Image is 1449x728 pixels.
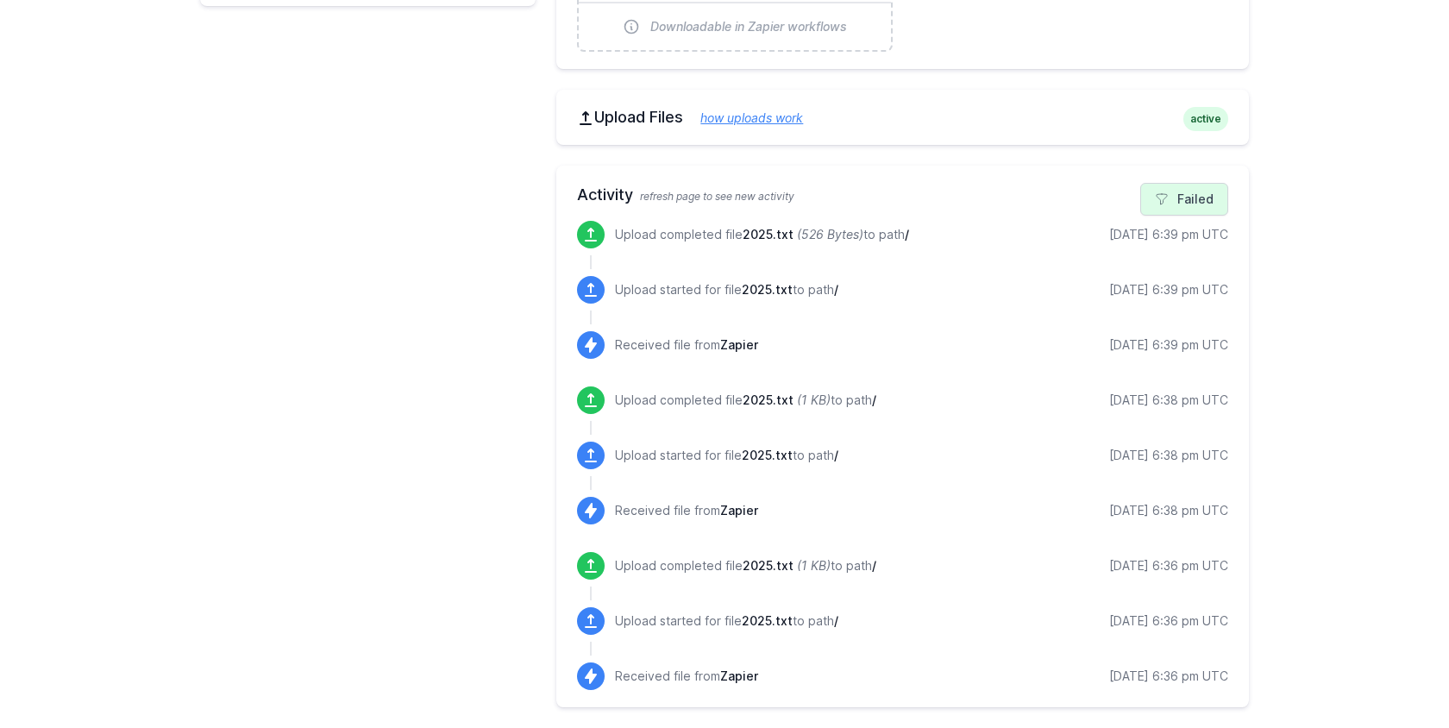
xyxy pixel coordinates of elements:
[743,392,793,407] span: 2025.txt
[742,613,793,628] span: 2025.txt
[720,337,758,352] span: Zapier
[872,392,876,407] span: /
[720,668,758,683] span: Zapier
[1109,226,1228,243] div: [DATE] 6:39 pm UTC
[742,282,793,297] span: 2025.txt
[615,392,876,409] p: Upload completed file to path
[720,503,758,518] span: Zapier
[1109,281,1228,298] div: [DATE] 6:39 pm UTC
[1109,612,1228,630] div: [DATE] 6:36 pm UTC
[615,226,909,243] p: Upload completed file to path
[1109,557,1228,574] div: [DATE] 6:36 pm UTC
[615,612,838,630] p: Upload started for file to path
[615,557,876,574] p: Upload completed file to path
[683,110,803,125] a: how uploads work
[1109,502,1228,519] div: [DATE] 6:38 pm UTC
[1109,392,1228,409] div: [DATE] 6:38 pm UTC
[615,668,758,685] p: Received file from
[577,107,1228,128] h2: Upload Files
[872,558,876,573] span: /
[834,613,838,628] span: /
[797,227,863,242] i: (526 Bytes)
[615,447,838,464] p: Upload started for file to path
[743,558,793,573] span: 2025.txt
[834,448,838,462] span: /
[1183,107,1228,131] span: active
[577,183,1228,207] h2: Activity
[1363,642,1428,707] iframe: Drift Widget Chat Controller
[743,227,793,242] span: 2025.txt
[905,227,909,242] span: /
[1109,447,1228,464] div: [DATE] 6:38 pm UTC
[742,448,793,462] span: 2025.txt
[797,392,831,407] i: (1 KB)
[1140,183,1228,216] a: Failed
[1109,336,1228,354] div: [DATE] 6:39 pm UTC
[797,558,831,573] i: (1 KB)
[1109,668,1228,685] div: [DATE] 6:36 pm UTC
[640,190,794,203] span: refresh page to see new activity
[615,502,758,519] p: Received file from
[615,281,838,298] p: Upload started for file to path
[834,282,838,297] span: /
[650,18,847,35] span: Downloadable in Zapier workflows
[615,336,758,354] p: Received file from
